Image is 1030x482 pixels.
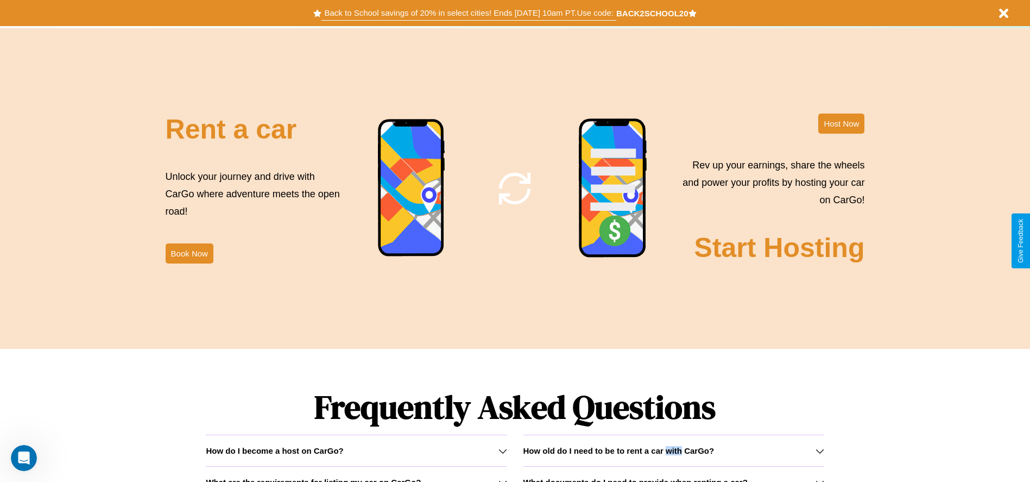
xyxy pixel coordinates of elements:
[166,243,213,264] button: Book Now
[523,446,715,455] h3: How old do I need to be to rent a car with CarGo?
[206,446,343,455] h3: How do I become a host on CarGo?
[1017,219,1025,263] div: Give Feedback
[206,379,824,435] h1: Frequently Asked Questions
[578,118,648,259] img: phone
[676,157,864,209] p: Rev up your earnings, share the wheels and power your profits by hosting your car on CarGo!
[616,9,688,18] b: BACK2SCHOOL20
[11,445,37,471] iframe: Intercom live chat
[166,168,344,221] p: Unlock your journey and drive with CarGo where adventure meets the open road!
[321,5,616,21] button: Back to School savings of 20% in select cities! Ends [DATE] 10am PT.Use code:
[377,118,446,258] img: phone
[694,232,865,264] h2: Start Hosting
[166,114,297,145] h2: Rent a car
[818,114,864,134] button: Host Now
